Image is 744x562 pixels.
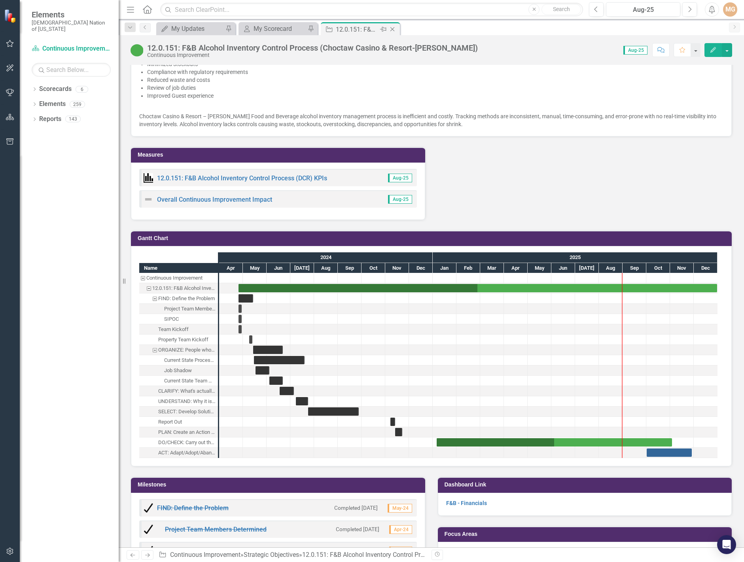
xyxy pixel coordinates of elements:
[159,551,425,560] div: » »
[239,305,242,313] div: Task: Start date: 2024-04-25 End date: 2024-04-25
[147,68,723,76] p: Compliance with regulatory requirements​
[456,263,480,273] div: Feb
[139,417,218,427] div: Task: Start date: 2024-11-07 End date: 2024-11-13
[280,387,294,395] div: Task: Start date: 2024-06-17 End date: 2024-07-05
[139,273,218,283] div: Continuous Improvement
[647,448,692,457] div: Task: Start date: 2025-10-01 End date: 2025-11-28
[164,365,192,376] div: Job Shadow
[334,504,378,512] small: Completed [DATE]
[445,531,728,537] h3: Focus Areas
[158,437,216,448] div: DO/CHECK: Carry out the Action Plan
[599,263,623,273] div: Aug
[144,173,153,183] img: Performance Management
[158,448,216,458] div: ACT: Adapt/Adopt/Abandon
[139,335,218,345] div: Task: Start date: 2024-05-09 End date: 2024-05-09
[139,293,218,304] div: Task: Start date: 2024-04-25 End date: 2024-05-14
[152,283,216,293] div: 12.0.151: F&B Alcohol Inventory Control Process (Choctaw Casino & Resort-[PERSON_NAME])
[139,437,218,448] div: Task: Start date: 2025-01-06 End date: 2025-11-03
[269,377,283,385] div: Task: Start date: 2024-06-04 End date: 2024-06-21
[158,24,223,34] a: My Updates
[389,525,412,534] span: Apr-24
[39,100,66,109] a: Elements
[219,252,433,263] div: 2024
[164,376,216,386] div: Current State Team Meeting
[388,504,412,513] span: May-24
[717,535,736,554] div: Open Intercom Messenger
[256,366,269,375] div: Task: Start date: 2024-05-17 End date: 2024-06-04
[164,355,216,365] div: Current State Process Map
[290,263,314,273] div: Jul
[253,346,283,354] div: Task: Start date: 2024-05-14 End date: 2024-06-21
[139,314,218,324] div: Task: Start date: 2024-04-25 End date: 2024-04-25
[139,335,218,345] div: Property Team Kickoff
[504,263,528,273] div: Apr
[139,314,218,324] div: SIPOC
[39,115,61,124] a: Reports
[146,273,203,283] div: Continuous Improvement
[157,174,327,182] a: 12.0.151: F&B Alcohol Inventory Control Process (DCR) KPIs
[336,526,379,533] small: Completed [DATE]
[723,2,737,17] button: MG
[254,356,305,364] div: Task: Start date: 2024-05-15 End date: 2024-07-19
[239,325,242,333] div: Task: Start date: 2024-04-25 End date: 2024-04-25
[139,304,218,314] div: Task: Start date: 2024-04-25 End date: 2024-04-25
[338,263,362,273] div: Sep
[138,482,421,488] h3: Milestones
[139,448,218,458] div: Task: Start date: 2025-10-01 End date: 2025-11-28
[139,304,218,314] div: Project Team Members Determined
[144,503,153,513] img: Completed
[147,92,723,100] p: Improved Guest experience​
[139,407,218,417] div: Task: Start date: 2024-07-24 End date: 2024-09-27
[144,195,153,204] img: Not Defined
[646,263,670,273] div: Oct
[158,324,189,335] div: Team Kickoff
[164,304,216,314] div: Project Team Members Determined
[362,263,385,273] div: Oct
[158,293,215,304] div: FIND: Define the Problem
[144,546,153,555] img: Completed
[314,263,338,273] div: Aug
[575,263,599,273] div: Jul
[171,24,223,34] div: My Updates
[239,315,242,323] div: Task: Start date: 2024-04-25 End date: 2024-04-25
[390,418,395,426] div: Task: Start date: 2024-11-07 End date: 2024-11-13
[445,482,728,488] h3: Dashboard Link
[158,427,216,437] div: PLAN: Create an Action Plan
[32,10,111,19] span: Elements
[139,448,218,458] div: ACT: Adapt/Adopt/Abandon
[158,407,216,417] div: SELECT: Develop Solutions
[157,504,229,512] a: FIND: Define the Problem
[158,396,216,407] div: UNDERSTAND: Why it is happening
[165,526,267,533] a: Project Team Members Determined
[249,335,252,344] div: Task: Start date: 2024-05-09 End date: 2024-05-09
[139,417,218,427] div: Report Out
[437,438,672,447] div: Task: Start date: 2025-01-06 End date: 2025-11-03
[139,324,218,335] div: Team Kickoff
[239,284,717,292] div: Task: Start date: 2024-04-25 End date: 2025-12-31
[302,551,562,558] div: 12.0.151: F&B Alcohol Inventory Control Process (Choctaw Casino & Resort-[PERSON_NAME])
[65,116,81,123] div: 143
[158,386,216,396] div: CLARIFY: What's actually happening
[446,500,487,506] a: F&B - Financials
[139,437,218,448] div: DO/CHECK: Carry out the Action Plan
[139,283,218,293] div: 12.0.151: F&B Alcohol Inventory Control Process (Choctaw Casino & Resort-Durant)
[39,85,72,94] a: Scorecards
[385,263,409,273] div: Nov
[388,174,412,182] span: Aug-25
[670,263,694,273] div: Nov
[409,263,433,273] div: Dec
[139,355,218,365] div: Current State Process Map
[139,283,218,293] div: Task: Start date: 2024-04-25 End date: 2025-12-31
[139,427,218,437] div: Task: Start date: 2024-11-13 End date: 2024-11-22
[139,376,218,386] div: Current State Team Meeting
[308,407,359,416] div: Task: Start date: 2024-07-24 End date: 2024-09-27
[147,76,723,84] p: Reduced waste and costs​
[147,52,478,58] div: Continuous Improvement
[147,44,478,52] div: 12.0.151: F&B Alcohol Inventory Control Process (Choctaw Casino & Resort-[PERSON_NAME])
[158,335,208,345] div: Property Team Kickoff
[395,428,402,436] div: Task: Start date: 2024-11-13 End date: 2024-11-22
[551,263,575,273] div: Jun
[240,24,306,34] a: My Scorecard
[296,397,308,405] div: Task: Start date: 2024-07-08 End date: 2024-07-24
